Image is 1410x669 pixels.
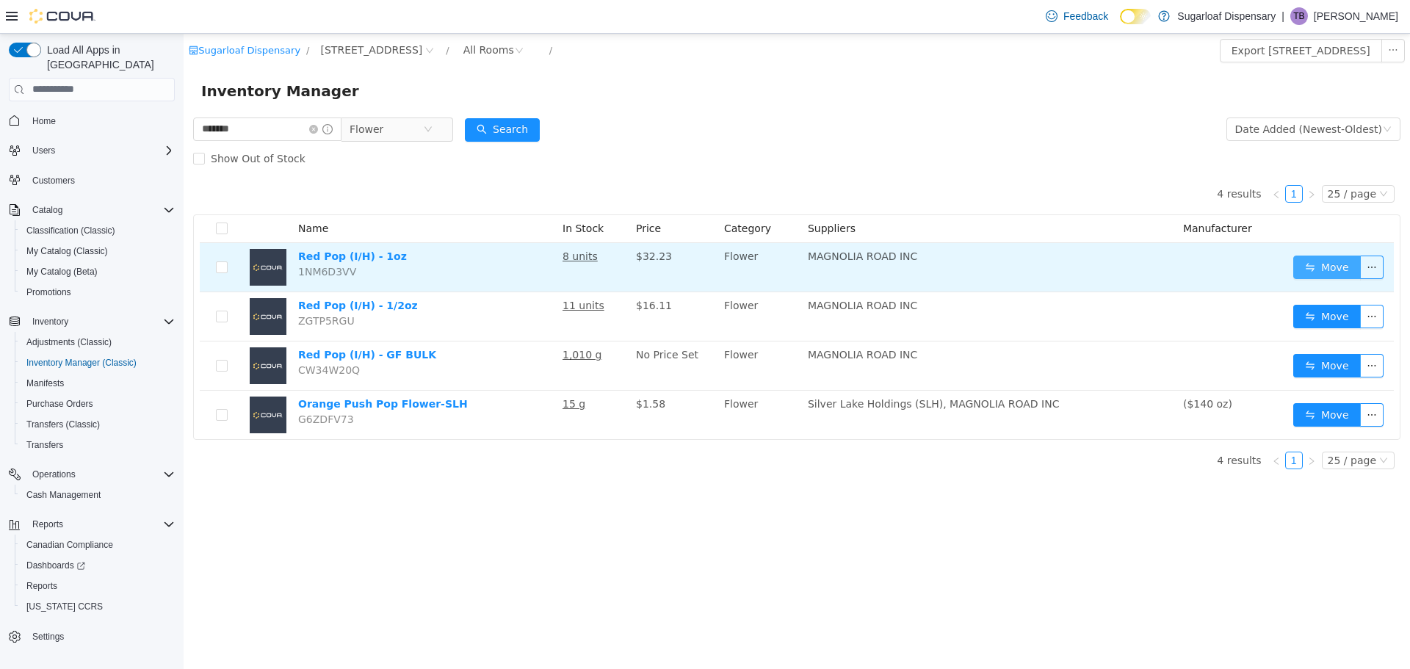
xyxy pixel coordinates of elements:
span: Operations [32,469,76,480]
i: icon: down [1196,422,1204,433]
span: Dashboards [21,557,175,574]
div: 25 / page [1144,419,1193,435]
p: [PERSON_NAME] [1314,7,1398,25]
i: icon: shop [5,12,15,21]
span: Inventory Manager (Classic) [21,354,175,372]
u: 1,010 g [379,315,418,327]
u: 8 units [379,217,414,228]
span: Flower [166,84,200,106]
div: 25 / page [1144,152,1193,168]
i: icon: right [1124,156,1132,165]
u: 11 units [379,266,421,278]
span: Name [115,189,145,200]
span: Price [452,189,477,200]
button: Purchase Orders [15,394,181,414]
button: icon: swapMove [1110,271,1177,294]
span: MAGNOLIA ROAD INC [624,217,734,228]
span: My Catalog (Classic) [26,245,108,257]
button: icon: swapMove [1110,369,1177,393]
u: 15 g [379,364,402,376]
li: 1 [1102,418,1119,435]
p: Sugarloaf Dispensary [1177,7,1276,25]
button: Customers [3,170,181,191]
span: TB [1293,7,1304,25]
span: / [262,11,265,22]
a: 1 [1102,419,1118,435]
button: icon: ellipsis [1198,5,1221,29]
span: My Catalog (Classic) [21,242,175,260]
a: Canadian Compliance [21,536,119,554]
div: Trevor Bjerke [1290,7,1308,25]
img: Red Pop (I/H) - 1oz placeholder [66,215,103,252]
li: 1 [1102,151,1119,169]
a: Home [26,112,62,130]
button: Classification (Classic) [15,220,181,241]
a: Purchase Orders [21,395,99,413]
span: Load All Apps in [GEOGRAPHIC_DATA] [41,43,175,72]
span: Cash Management [21,486,175,504]
a: Feedback [1040,1,1114,31]
div: Date Added (Newest-Oldest) [1052,84,1198,106]
span: Classification (Classic) [26,225,115,236]
span: My Catalog (Beta) [26,266,98,278]
button: Promotions [15,282,181,303]
span: No Price Set [452,315,515,327]
button: Catalog [26,201,68,219]
a: Dashboards [15,555,181,576]
button: Home [3,110,181,131]
span: CW34W20Q [115,330,176,342]
span: Category [540,189,587,200]
a: My Catalog (Classic) [21,242,114,260]
span: Users [26,142,175,159]
button: Users [3,140,181,161]
span: Settings [32,631,64,643]
span: Reports [26,516,175,533]
li: Next Page [1119,151,1137,169]
i: icon: close-circle [126,91,134,100]
i: icon: left [1088,423,1097,432]
span: Inventory Manager (Classic) [26,357,137,369]
button: My Catalog (Beta) [15,261,181,282]
li: 4 results [1033,418,1077,435]
button: icon: searchSearch [281,84,356,108]
li: Next Page [1119,418,1137,435]
button: My Catalog (Classic) [15,241,181,261]
span: Transfers [21,436,175,454]
span: Suppliers [624,189,672,200]
span: Users [32,145,55,156]
span: Transfers [26,439,63,451]
a: My Catalog (Beta) [21,263,104,281]
a: Customers [26,172,81,189]
button: Transfers [15,435,181,455]
span: Inventory [32,316,68,328]
a: icon: shopSugarloaf Dispensary [5,11,117,22]
a: Red Pop (I/H) - GF BULK [115,315,253,327]
span: Cash Management [26,489,101,501]
button: Manifests [15,373,181,394]
button: Operations [3,464,181,485]
span: 1NM6D3VV [115,232,173,244]
img: Red Pop (I/H) - GF BULK placeholder [66,314,103,350]
span: Reports [21,577,175,595]
button: Export [STREET_ADDRESS] [1036,5,1198,29]
span: Silver Lake Holdings (SLH), MAGNOLIA ROAD INC [624,364,876,376]
i: icon: right [1124,423,1132,432]
span: $32.23 [452,217,488,228]
span: Adjustments (Classic) [26,336,112,348]
button: Reports [26,516,69,533]
span: Home [32,115,56,127]
i: icon: down [1196,156,1204,166]
a: Promotions [21,283,77,301]
button: Reports [3,514,181,535]
button: Settings [3,626,181,647]
img: Cova [29,9,95,23]
span: Canadian Compliance [26,539,113,551]
button: icon: ellipsis [1176,369,1200,393]
span: Catalog [26,201,175,219]
span: Inventory Manager [18,46,184,69]
a: Red Pop (I/H) - 1/2oz [115,266,234,278]
button: Reports [15,576,181,596]
span: Customers [32,175,75,187]
a: [US_STATE] CCRS [21,598,109,615]
button: icon: ellipsis [1176,222,1200,245]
